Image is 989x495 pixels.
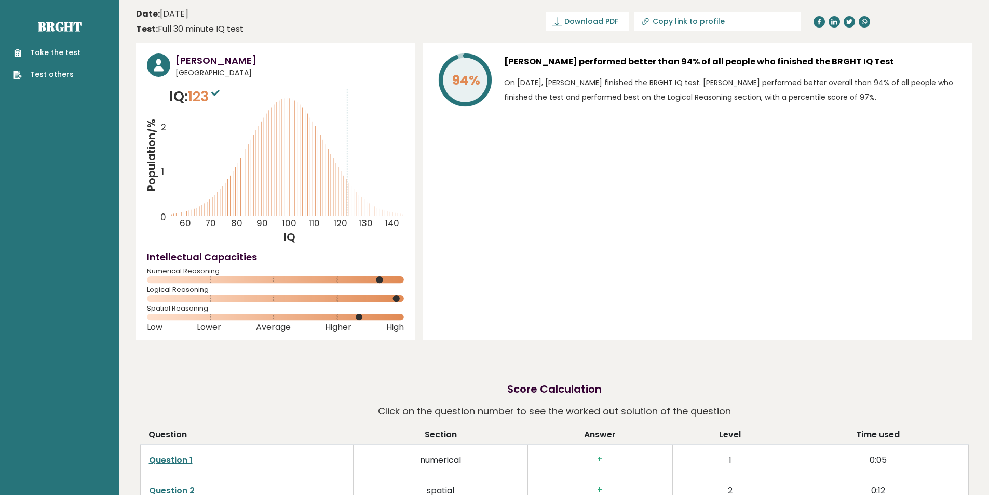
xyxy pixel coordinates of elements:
span: Low [147,325,162,329]
b: Test: [136,23,158,35]
th: Section [354,429,528,445]
tspan: 1 [161,166,164,178]
td: 0:05 [788,445,968,475]
span: Logical Reasoning [147,288,404,292]
td: 1 [672,445,788,475]
tspan: 140 [385,217,399,230]
a: Question 1 [149,454,193,466]
span: Average [256,325,291,329]
h3: + [536,454,664,465]
th: Level [672,429,788,445]
a: Test others [13,69,80,80]
b: Date: [136,8,160,20]
a: Download PDF [546,12,629,31]
tspan: 80 [231,217,242,230]
tspan: 90 [256,217,268,230]
span: [GEOGRAPHIC_DATA] [175,68,404,78]
p: Click on the question number to see the worked out solution of the question [378,402,731,421]
th: Time used [788,429,968,445]
span: 123 [188,87,222,106]
a: Brght [38,18,82,35]
h2: Score Calculation [507,381,602,397]
div: Full 30 minute IQ test [136,23,243,35]
span: High [386,325,404,329]
span: Spatial Reasoning [147,306,404,311]
tspan: IQ [284,230,296,245]
span: Numerical Reasoning [147,269,404,273]
span: Download PDF [564,16,618,27]
tspan: 60 [180,217,191,230]
span: Higher [325,325,351,329]
h4: Intellectual Capacities [147,250,404,264]
tspan: 130 [359,217,373,230]
th: Question [140,429,354,445]
tspan: 120 [334,217,347,230]
tspan: 110 [309,217,320,230]
tspan: 0 [160,211,166,223]
th: Answer [528,429,673,445]
tspan: 2 [161,122,166,134]
time: [DATE] [136,8,188,20]
tspan: 94% [452,71,480,89]
tspan: 100 [282,217,296,230]
tspan: 70 [205,217,216,230]
h3: [PERSON_NAME] performed better than 94% of all people who finished the BRGHT IQ Test [504,53,961,70]
tspan: Population/% [144,119,159,192]
a: Take the test [13,47,80,58]
p: On [DATE], [PERSON_NAME] finished the BRGHT IQ test. [PERSON_NAME] performed better overall than ... [504,75,961,104]
td: numerical [354,445,528,475]
span: Lower [197,325,221,329]
p: IQ: [169,86,222,107]
h3: [PERSON_NAME] [175,53,404,68]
